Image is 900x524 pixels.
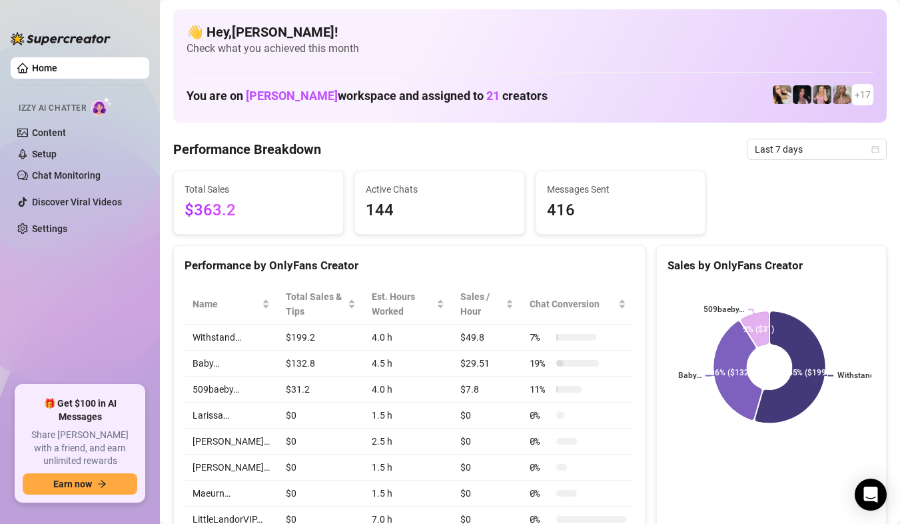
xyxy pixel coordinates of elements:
td: 4.0 h [364,325,452,351]
a: Discover Viral Videos [32,197,122,207]
span: 🎁 Get $100 in AI Messages [23,397,137,423]
td: Withstand… [185,325,278,351]
span: 0 % [530,460,551,475]
td: 509baeby… [185,377,278,403]
td: $0 [452,481,522,507]
span: Total Sales & Tips [286,289,345,319]
text: 509baeby… [703,305,744,314]
span: Check what you achieved this month [187,41,873,56]
img: AI Chatter [91,97,112,116]
span: 7 % [530,330,551,345]
span: $363.2 [185,198,332,223]
span: 0 % [530,434,551,449]
td: [PERSON_NAME]… [185,429,278,455]
span: Sales / Hour [460,289,503,319]
a: Home [32,63,57,73]
img: Kenzie (@dmaxkenz) [833,85,851,104]
img: Baby (@babyyyybellaa) [793,85,811,104]
span: 11 % [530,382,551,397]
td: 1.5 h [364,455,452,481]
span: 416 [547,198,695,223]
td: $199.2 [278,325,364,351]
td: $0 [278,403,364,429]
span: 21 [486,89,500,103]
td: $0 [278,481,364,507]
th: Name [185,284,278,325]
text: Withstand… [837,371,880,381]
h4: Performance Breakdown [173,140,321,159]
span: 0 % [530,486,551,501]
td: $0 [278,455,364,481]
h1: You are on workspace and assigned to creators [187,89,548,103]
div: Sales by OnlyFans Creator [668,257,875,275]
button: Earn nowarrow-right [23,473,137,495]
td: $29.51 [452,351,522,377]
td: $0 [452,455,522,481]
td: $0 [278,429,364,455]
td: $132.8 [278,351,364,377]
td: Maeurn… [185,481,278,507]
span: Active Chats [366,182,514,197]
span: calendar [871,145,879,153]
div: Performance by OnlyFans Creator [185,257,634,275]
span: 0 % [530,408,551,423]
img: Kenzie (@dmaxkenzfree) [813,85,831,104]
text: Baby… [678,371,701,381]
span: [PERSON_NAME] [246,89,338,103]
a: Setup [32,149,57,159]
span: Last 7 days [755,139,879,159]
a: Chat Monitoring [32,170,101,181]
span: Messages Sent [547,182,695,197]
td: $31.2 [278,377,364,403]
span: Share [PERSON_NAME] with a friend, and earn unlimited rewards [23,429,137,468]
span: arrow-right [97,479,107,489]
td: 4.5 h [364,351,452,377]
span: Name [193,297,259,311]
span: + 17 [855,87,871,102]
td: $0 [452,429,522,455]
div: Est. Hours Worked [372,289,434,319]
span: Izzy AI Chatter [19,102,86,115]
span: 19 % [530,356,551,371]
td: $49.8 [452,325,522,351]
img: Avry (@avryjennerfree) [773,85,791,104]
a: Settings [32,223,67,234]
h4: 👋 Hey, [PERSON_NAME] ! [187,23,873,41]
th: Sales / Hour [452,284,522,325]
th: Chat Conversion [522,284,634,325]
td: 1.5 h [364,403,452,429]
td: 2.5 h [364,429,452,455]
td: 1.5 h [364,481,452,507]
td: $0 [452,403,522,429]
td: $7.8 [452,377,522,403]
img: logo-BBDzfeDw.svg [11,32,111,45]
span: Chat Conversion [530,297,616,311]
span: 144 [366,198,514,223]
div: Open Intercom Messenger [855,479,887,511]
span: Total Sales [185,182,332,197]
td: Larissa… [185,403,278,429]
span: Earn now [53,479,92,489]
td: Baby… [185,351,278,377]
a: Content [32,127,66,138]
td: [PERSON_NAME]… [185,455,278,481]
td: 4.0 h [364,377,452,403]
th: Total Sales & Tips [278,284,364,325]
